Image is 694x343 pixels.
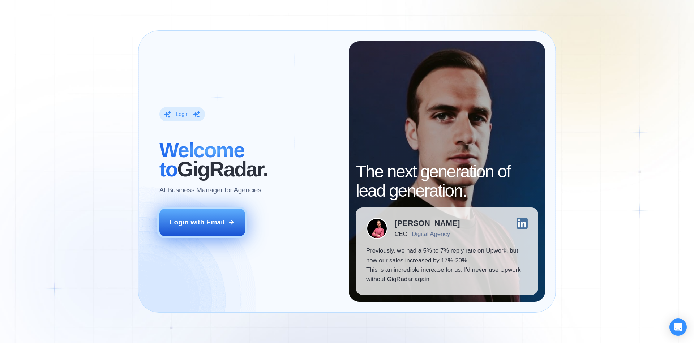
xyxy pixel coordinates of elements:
p: AI Business Manager for Agencies [159,185,261,195]
div: Digital Agency [412,231,450,237]
div: CEO [395,231,407,237]
div: Open Intercom Messenger [669,318,687,336]
h2: ‍ GigRadar. [159,141,338,179]
div: Login with Email [170,218,225,227]
p: Previously, we had a 5% to 7% reply rate on Upwork, but now our sales increased by 17%-20%. This ... [366,246,528,284]
span: Welcome to [159,138,244,181]
h2: The next generation of lead generation. [356,162,538,201]
div: [PERSON_NAME] [395,219,460,227]
button: Login with Email [159,209,245,236]
div: Login [176,111,188,118]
